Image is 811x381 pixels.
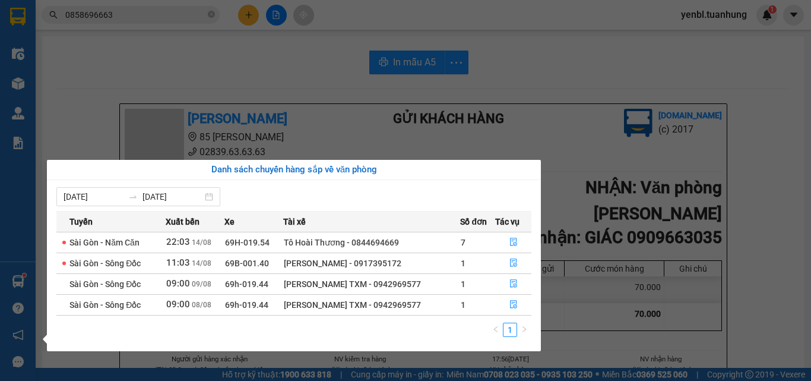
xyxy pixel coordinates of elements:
[489,323,503,337] button: left
[192,280,211,288] span: 09/08
[69,300,141,310] span: Sài Gòn - Sông Đốc
[509,279,518,289] span: file-done
[496,254,531,273] button: file-done
[460,215,487,228] span: Số đơn
[69,238,140,247] span: Sài Gòn - Năm Căn
[166,278,190,289] span: 09:00
[128,192,138,201] span: swap-right
[284,236,460,249] div: Tô Hoài Thương - 0844694669
[68,29,78,38] span: environment
[225,279,268,289] span: 69h-019.44
[496,295,531,314] button: file-done
[69,259,141,268] span: Sài Gòn - Sông Đốc
[68,8,168,23] b: [PERSON_NAME]
[284,298,460,311] div: [PERSON_NAME] TXM - 0942969577
[509,259,518,268] span: file-done
[5,41,226,56] li: 02839.63.63.63
[5,26,226,41] li: 85 [PERSON_NAME]
[509,300,518,310] span: file-done
[166,215,199,228] span: Xuất bến
[461,238,465,247] span: 7
[496,275,531,294] button: file-done
[284,278,460,291] div: [PERSON_NAME] TXM - 0942969577
[503,323,517,336] a: 1
[225,259,269,268] span: 69B-001.40
[69,279,141,289] span: Sài Gòn - Sông Đốc
[128,192,138,201] span: to
[461,259,465,268] span: 1
[521,326,528,333] span: right
[225,238,270,247] span: 69H-019.54
[192,259,211,267] span: 14/08
[517,323,531,337] li: Next Page
[283,215,306,228] span: Tài xế
[503,323,517,337] li: 1
[492,326,499,333] span: left
[224,215,235,228] span: Xe
[166,257,190,268] span: 11:03
[496,233,531,252] button: file-done
[142,190,202,203] input: Đến ngày
[509,238,518,247] span: file-done
[5,74,163,94] b: GỬI : Bến xe Bạc Liêu
[56,163,531,177] div: Danh sách chuyến hàng sắp về văn phòng
[192,238,211,247] span: 14/08
[225,300,268,310] span: 69h-019.44
[68,43,78,53] span: phone
[461,300,465,310] span: 1
[166,237,190,247] span: 22:03
[489,323,503,337] li: Previous Page
[69,215,93,228] span: Tuyến
[64,190,123,203] input: Từ ngày
[166,299,190,310] span: 09:00
[461,279,465,289] span: 1
[495,215,519,228] span: Tác vụ
[284,257,460,270] div: [PERSON_NAME] - 0917395172
[192,301,211,309] span: 08/08
[517,323,531,337] button: right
